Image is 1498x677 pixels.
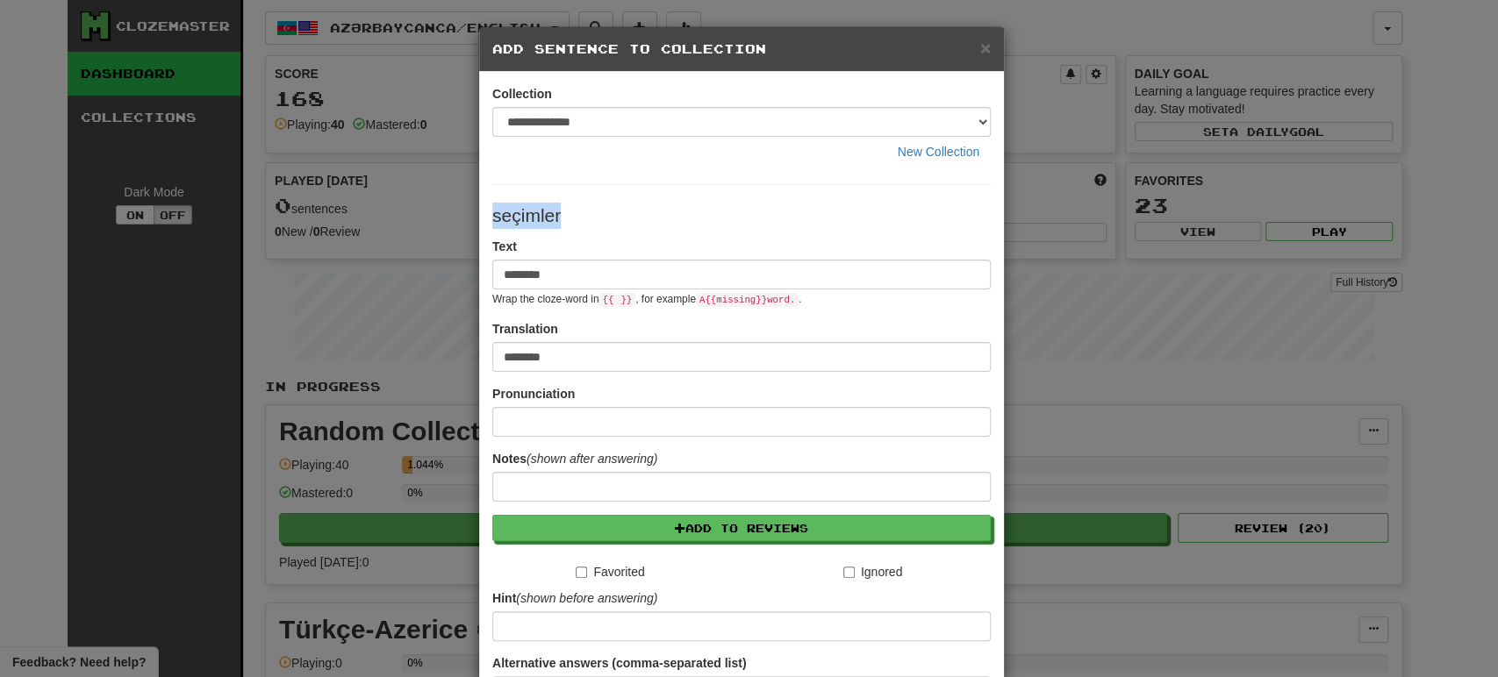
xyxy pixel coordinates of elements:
[492,203,991,229] p: seçimler
[886,137,991,167] button: New Collection
[492,320,558,338] label: Translation
[492,654,746,672] label: Alternative answers (comma-separated list)
[492,385,575,403] label: Pronunciation
[980,39,991,57] button: Close
[492,450,657,467] label: Notes
[843,563,902,581] label: Ignored
[492,85,552,103] label: Collection
[843,567,855,578] input: Ignored
[492,40,991,58] h5: Add Sentence to Collection
[617,293,635,307] code: }}
[598,293,617,307] code: {{
[492,515,991,541] button: Add to Reviews
[492,238,517,255] label: Text
[576,563,644,581] label: Favorited
[527,452,657,466] em: (shown after answering)
[492,589,657,607] label: Hint
[576,567,587,578] input: Favorited
[980,38,991,58] span: ×
[696,293,799,307] code: A {{ missing }} word.
[492,293,801,305] small: Wrap the cloze-word in , for example .
[516,591,657,605] em: (shown before answering)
